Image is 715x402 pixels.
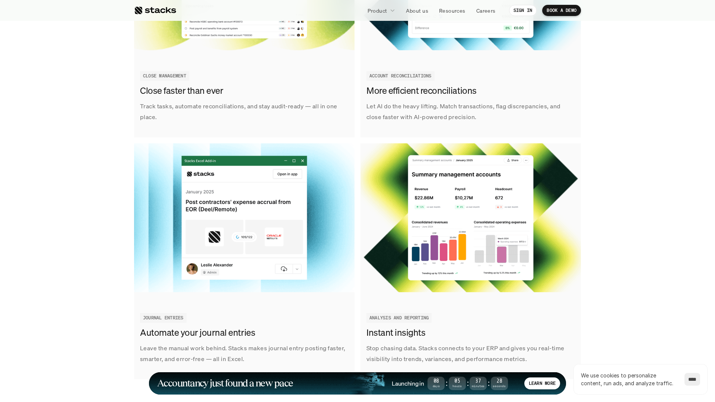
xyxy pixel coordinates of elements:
[439,7,465,15] p: Resources
[445,379,448,387] strong: :
[140,101,349,122] p: Track tasks, automate reconciliations, and stay audit-ready — all in one place.
[143,315,184,320] h2: JOURNAL ENTRIES
[401,4,433,17] a: About us
[140,85,345,98] h3: Close faster than ever
[140,326,345,339] h3: Automate your journal entries
[366,343,575,364] p: Stop chasing data. Stacks connects to your ERP and gives you real-time visibility into trends, va...
[157,379,293,387] h1: Accountancy just found a new pace
[88,172,121,178] a: Privacy Policy
[366,326,571,339] h3: Instant insights
[428,379,445,383] span: 08
[392,379,424,387] h4: Launching in
[360,143,581,379] a: Stop chasing data. Stacks connects to your ERP and gives you real-time visibility into trends, va...
[369,73,432,79] h2: ACCOUNT RECONCILIATIONS
[491,379,508,383] span: 28
[547,8,576,13] p: BOOK A DEMO
[514,8,533,13] p: SIGN IN
[369,315,429,320] h2: ANALYSIS AND REPORTING
[366,85,571,98] h3: More efficient reconciliations
[491,385,508,387] span: Seconds
[470,379,487,383] span: 37
[140,343,349,364] p: Leave the manual work behind. Stacks makes journal entry posting faster, smarter, and error-free ...
[487,379,490,387] strong: :
[449,385,466,387] span: Hours
[428,385,445,387] span: Days
[435,4,470,17] a: Resources
[134,143,355,379] a: Leave the manual work behind. Stacks makes journal entry posting faster, smarter, and error-free ...
[529,381,556,386] p: LEARN MORE
[509,5,537,16] a: SIGN IN
[466,379,470,387] strong: :
[581,371,677,387] p: We use cookies to personalize content, run ads, and analyze traffic.
[472,4,500,17] a: Careers
[476,7,496,15] p: Careers
[470,385,487,387] span: Minutes
[368,7,387,15] p: Product
[542,5,581,16] a: BOOK A DEMO
[406,7,428,15] p: About us
[149,372,566,395] a: Accountancy just found a new paceLaunching in08Days:05Hours:37Minutes:28SecondsLEARN MORE
[143,73,186,79] h2: CLOSE MANAGEMENT
[366,101,575,122] p: Let AI do the heavy lifting. Match transactions, flag discrepancies, and close faster with AI-pow...
[449,379,466,383] span: 05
